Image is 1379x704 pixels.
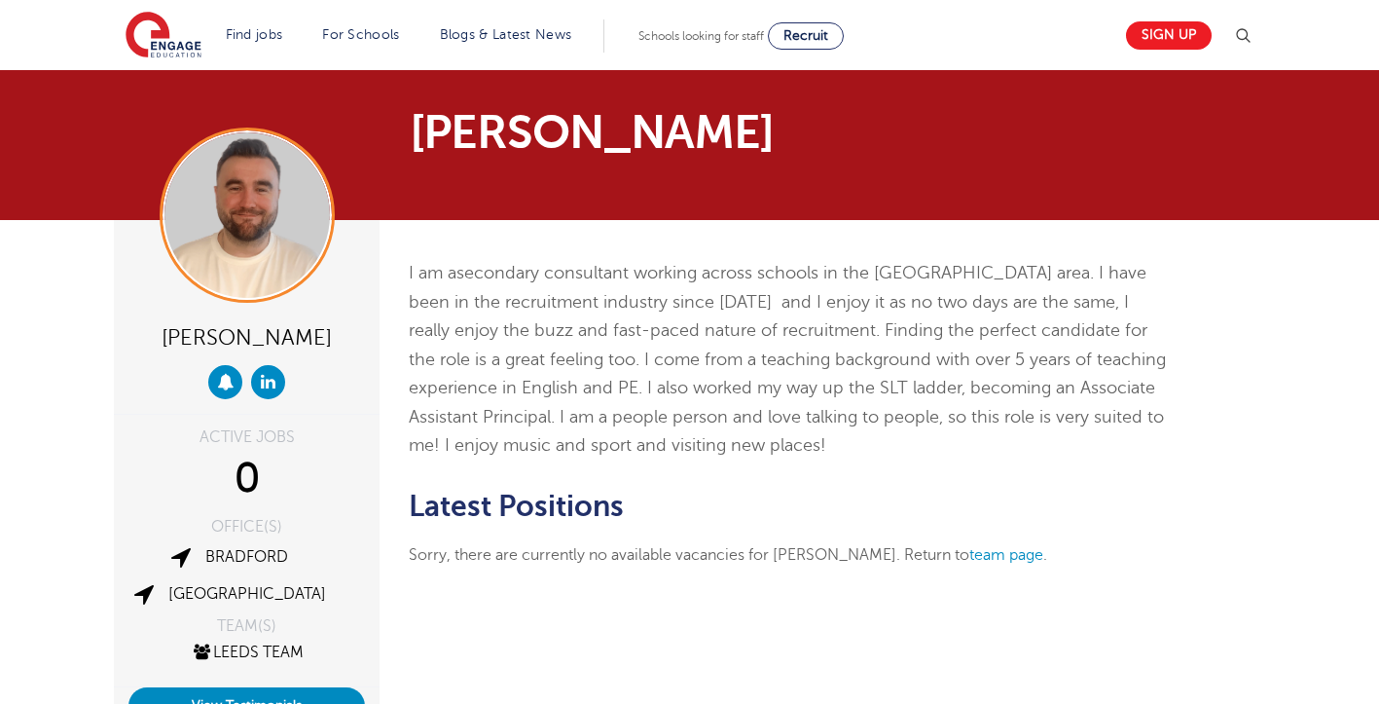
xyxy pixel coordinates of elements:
div: TEAM(S) [128,618,365,634]
p: I am a [409,259,1167,461]
div: [PERSON_NAME] [128,317,365,355]
a: Recruit [768,22,844,50]
a: Bradford [205,548,288,566]
span: Schools looking for staff [638,29,764,43]
div: ACTIVE JOBS [128,429,365,445]
h2: Latest Positions [409,490,1167,523]
h1: [PERSON_NAME] [410,109,872,156]
a: Blogs & Latest News [440,27,572,42]
span: Recruit [783,28,828,43]
a: Leeds Team [191,644,304,661]
a: For Schools [322,27,399,42]
a: team page [969,546,1043,564]
div: 0 [128,455,365,503]
a: Find jobs [226,27,283,42]
a: Sign up [1126,21,1212,50]
img: Engage Education [126,12,201,60]
a: [GEOGRAPHIC_DATA] [168,585,326,603]
div: OFFICE(S) [128,519,365,535]
span: secondary consultant working across schools in the [GEOGRAPHIC_DATA] area. I have been in the rec... [409,263,1166,455]
p: Sorry, there are currently no available vacancies for [PERSON_NAME]. Return to . [409,542,1167,568]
